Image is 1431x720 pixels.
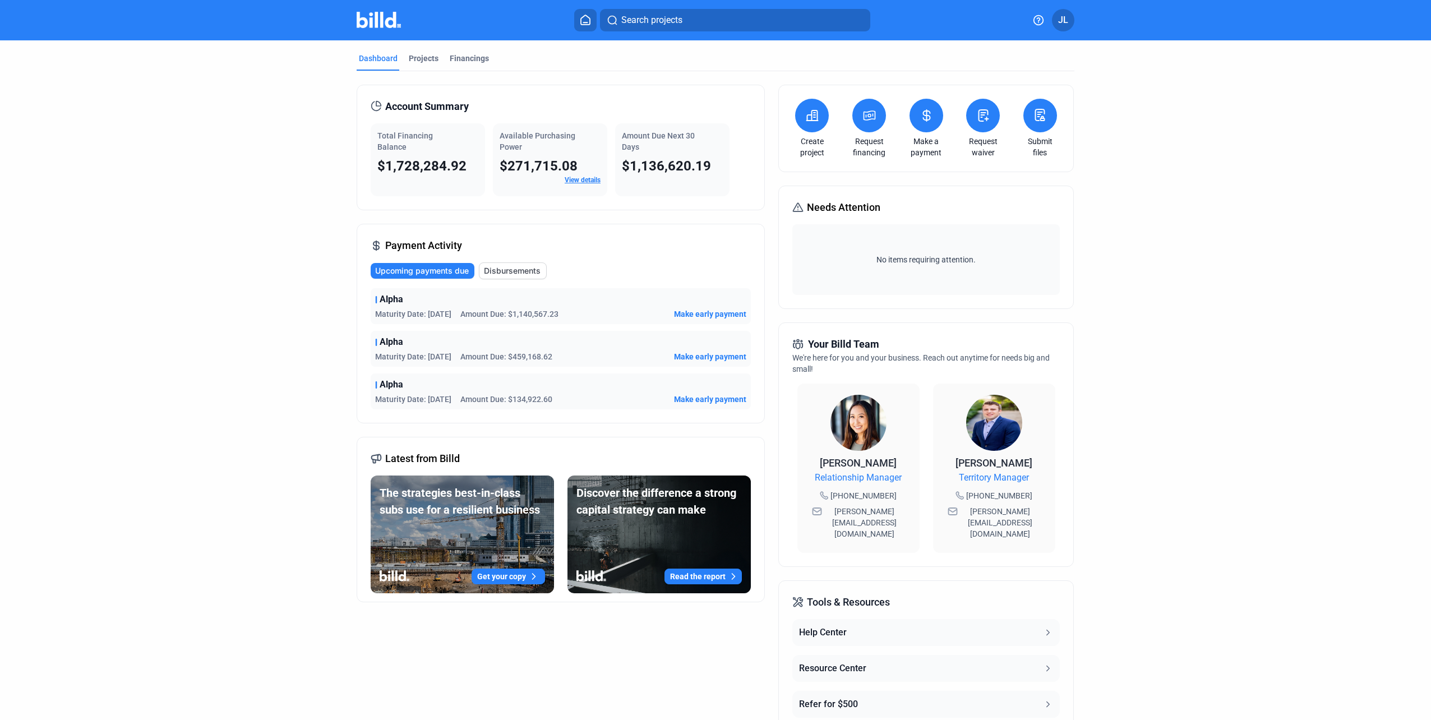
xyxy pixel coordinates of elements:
[830,490,897,501] span: [PHONE_NUMBER]
[600,9,870,31] button: Search projects
[799,626,847,639] div: Help Center
[792,691,1059,718] button: Refer for $500
[460,308,558,320] span: Amount Due: $1,140,567.23
[1058,13,1068,27] span: JL
[375,265,469,276] span: Upcoming payments due
[565,176,601,184] a: View details
[966,490,1032,501] span: [PHONE_NUMBER]
[1052,9,1074,31] button: JL
[484,265,541,276] span: Disbursements
[963,136,1003,158] a: Request waiver
[955,457,1032,469] span: [PERSON_NAME]
[357,12,401,28] img: Billd Company Logo
[479,262,547,279] button: Disbursements
[377,131,433,151] span: Total Financing Balance
[385,99,469,114] span: Account Summary
[797,254,1055,265] span: No items requiring attention.
[907,136,946,158] a: Make a payment
[409,53,438,64] div: Projects
[375,351,451,362] span: Maturity Date: [DATE]
[674,394,746,405] button: Make early payment
[460,351,552,362] span: Amount Due: $459,168.62
[622,158,711,174] span: $1,136,620.19
[799,662,866,675] div: Resource Center
[830,395,887,451] img: Relationship Manager
[792,619,1059,646] button: Help Center
[460,394,552,405] span: Amount Due: $134,922.60
[380,378,403,391] span: Alpha
[850,136,889,158] a: Request financing
[792,353,1050,373] span: We're here for you and your business. Reach out anytime for needs big and small!
[674,308,746,320] button: Make early payment
[380,293,403,306] span: Alpha
[576,484,742,518] div: Discover the difference a strong capital strategy can make
[807,200,880,215] span: Needs Attention
[960,506,1041,539] span: [PERSON_NAME][EMAIL_ADDRESS][DOMAIN_NAME]
[1021,136,1060,158] a: Submit files
[808,336,879,352] span: Your Billd Team
[472,569,545,584] button: Get your copy
[380,484,545,518] div: The strategies best-in-class subs use for a resilient business
[359,53,398,64] div: Dashboard
[375,308,451,320] span: Maturity Date: [DATE]
[385,238,462,253] span: Payment Activity
[792,655,1059,682] button: Resource Center
[375,394,451,405] span: Maturity Date: [DATE]
[377,158,467,174] span: $1,728,284.92
[500,131,575,151] span: Available Purchasing Power
[371,263,474,279] button: Upcoming payments due
[966,395,1022,451] img: Territory Manager
[380,335,403,349] span: Alpha
[450,53,489,64] div: Financings
[664,569,742,584] button: Read the report
[799,698,858,711] div: Refer for $500
[500,158,578,174] span: $271,715.08
[959,471,1029,484] span: Territory Manager
[815,471,902,484] span: Relationship Manager
[622,131,695,151] span: Amount Due Next 30 Days
[820,457,897,469] span: [PERSON_NAME]
[621,13,682,27] span: Search projects
[674,351,746,362] button: Make early payment
[807,594,890,610] span: Tools & Resources
[385,451,460,467] span: Latest from Billd
[824,506,905,539] span: [PERSON_NAME][EMAIL_ADDRESS][DOMAIN_NAME]
[792,136,832,158] a: Create project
